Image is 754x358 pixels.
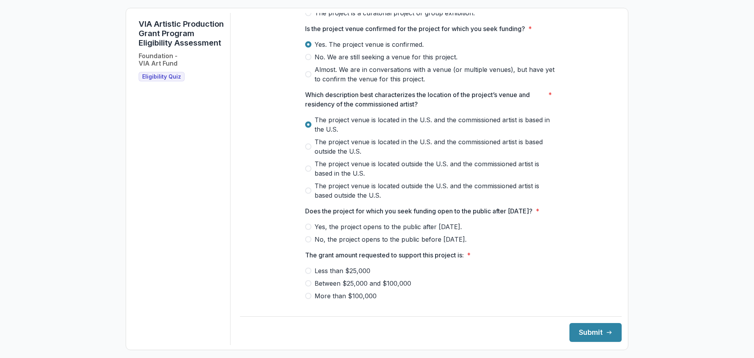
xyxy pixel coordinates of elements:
p: The grant amount requested to support this project is: [305,250,464,260]
h2: Foundation - VIA Art Fund [139,52,178,67]
p: Which description best characterizes the location of the project’s venue and residency of the com... [305,90,545,109]
p: Does the project for which you seek funding open to the public after [DATE]? [305,206,533,216]
span: The project is a curatorial project or group exhibition. [315,8,475,18]
span: The project venue is located in the U.S. and the commissioned artist is based outside the U.S. [315,137,556,156]
span: The project venue is located outside the U.S. and the commissioned artist is based outside the U.S. [315,181,556,200]
span: Almost. We are in conversations with a venue (or multiple venues), but have yet to confirm the ve... [315,65,556,84]
span: More than $100,000 [315,291,377,301]
p: Is the project venue confirmed for the project for which you seek funding? [305,24,525,33]
span: Yes, the project opens to the public after [DATE]. [315,222,462,231]
span: Between $25,000 and $100,000 [315,279,411,288]
span: Less than $25,000 [315,266,370,275]
span: The project venue is located outside the U.S. and the commissioned artist is based in the U.S. [315,159,556,178]
span: No. We are still seeking a venue for this project. [315,52,458,62]
button: Submit [569,323,622,342]
span: Yes. The project venue is confirmed. [315,40,424,49]
h1: VIA Artistic Production Grant Program Eligibility Assessment [139,19,224,48]
span: The project venue is located in the U.S. and the commissioned artist is based in the U.S. [315,115,556,134]
span: No, the project opens to the public before [DATE]. [315,235,467,244]
span: Eligibility Quiz [142,73,181,80]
